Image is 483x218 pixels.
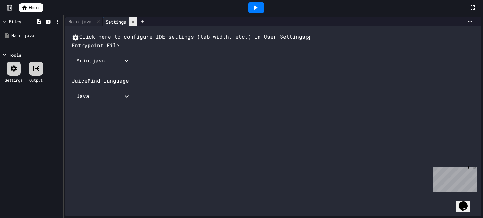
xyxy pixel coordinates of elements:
[456,193,477,212] iframe: chat widget
[72,77,129,84] div: JuiceMind Language
[29,77,43,83] div: Output
[72,33,310,41] button: Click here to configure IDE settings (tab width, etc.) in User Settings
[11,33,61,39] div: Main.java
[29,4,40,11] span: Home
[430,165,477,192] iframe: chat widget
[9,18,21,25] div: Files
[5,77,23,83] div: Settings
[76,57,105,64] div: Main.java
[65,18,95,25] div: Main.java
[65,17,103,26] div: Main.java
[103,18,129,25] div: Settings
[19,3,43,12] a: Home
[103,17,137,26] div: Settings
[3,3,44,40] div: Chat with us now!Close
[72,89,135,103] button: Java
[72,54,135,68] button: Main.java
[9,52,21,58] div: Tools
[76,92,89,100] div: Java
[72,41,119,49] div: Entrypoint File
